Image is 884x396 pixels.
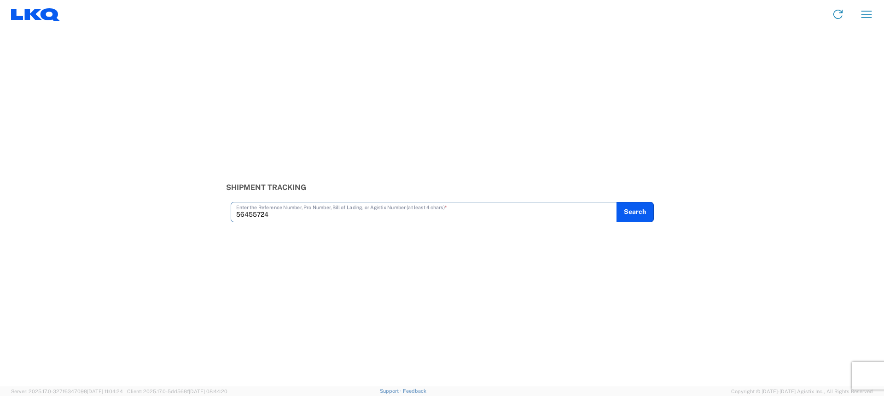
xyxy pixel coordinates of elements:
[731,387,873,396] span: Copyright © [DATE]-[DATE] Agistix Inc., All Rights Reserved
[11,389,123,394] span: Server: 2025.17.0-327f6347098
[127,389,227,394] span: Client: 2025.17.0-5dd568f
[87,389,123,394] span: [DATE] 11:04:24
[380,388,403,394] a: Support
[616,202,654,222] button: Search
[226,183,658,192] h3: Shipment Tracking
[189,389,227,394] span: [DATE] 08:44:20
[403,388,426,394] a: Feedback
